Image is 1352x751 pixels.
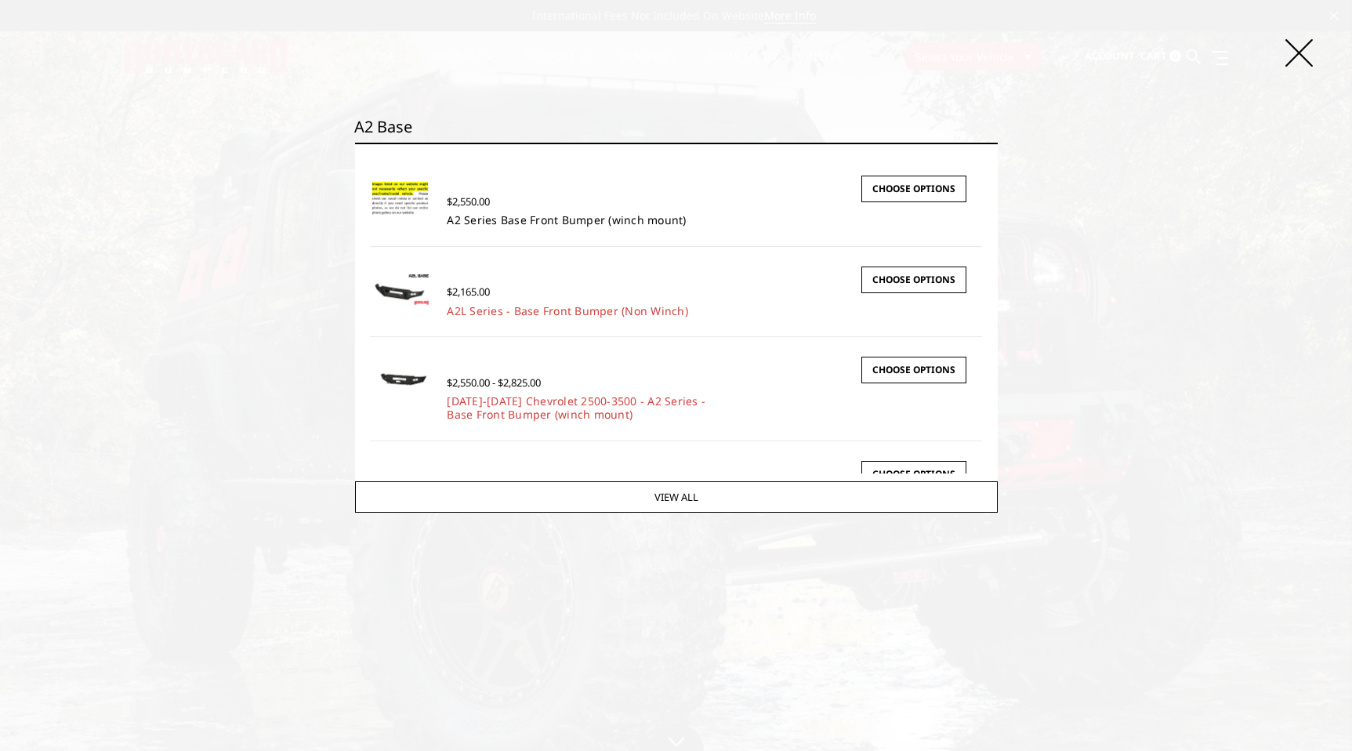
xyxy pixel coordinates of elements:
[861,461,966,488] a: Choose Options
[1274,676,1352,751] iframe: Chat Widget
[861,176,966,202] a: Choose Options
[354,481,998,513] a: View All
[447,285,490,299] span: $2,165.00
[861,357,966,383] a: Choose Options
[447,303,688,318] a: A2L Series - Base Front Bumper (Non Winch)
[354,111,998,143] input: Search the store
[370,177,431,219] img: A2 Series Base Front Bumper (winch mount)
[447,375,541,390] span: $2,550.00 - $2,825.00
[370,259,431,320] a: A2L Series - Base Front Bumper (Non Winch) A2L Series - Base Front Bumper (Non Winch)
[370,470,431,498] img: 2019-2025 Ram 2500-3500 - A2 Series- Base Front Bumper (winch mount)
[861,267,966,293] a: Choose Options
[447,394,705,422] a: [DATE]-[DATE] Chevrolet 2500-3500 - A2 Series - Base Front Bumper (winch mount)
[370,349,431,410] a: 2024-2025 Chevrolet 2500-3500 - A2 Series - Base Front Bumper (winch mount)
[447,194,490,209] span: $2,550.00
[370,365,431,394] img: 2024-2025 Chevrolet 2500-3500 - A2 Series - Base Front Bumper (winch mount)
[370,453,431,514] a: 2019-2025 Ram 2500-3500 - A2 Series- Base Front Bumper (winch mount)
[370,168,431,229] a: A2 Series Base Front Bumper (winch mount) A2 Series Base Front Bumper (winch mount)
[447,212,686,227] a: A2 Series Base Front Bumper (winch mount)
